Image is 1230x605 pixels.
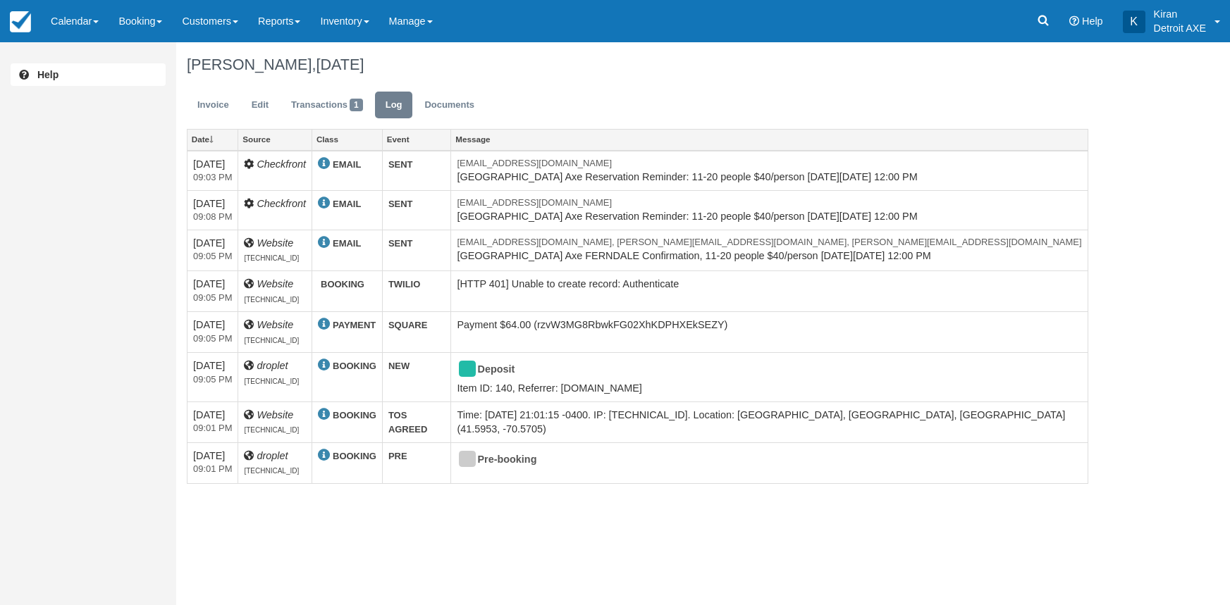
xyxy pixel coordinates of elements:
td: Item ID: 140, Referrer: [DOMAIN_NAME] [451,353,1088,401]
em: 2025-08-13 21:05:19-0400 [193,292,232,305]
strong: SQUARE [388,320,427,330]
div: Deposit [457,358,1069,381]
a: Date [187,130,238,149]
span: Help [1082,15,1103,27]
span: [DATE] [316,56,364,73]
a: Documents [414,92,485,119]
strong: PRE [388,451,407,461]
td: [DATE] [187,270,238,311]
td: [DATE] [187,312,238,353]
i: Website [257,237,293,249]
span: [TECHNICAL_ID] [244,337,299,344]
strong: BOOKING [333,361,376,371]
em: 2025-08-13 21:05:19-0400 [193,250,232,263]
i: Website [257,278,293,289]
span: [TECHNICAL_ID] [244,296,299,304]
span: [TECHNICAL_ID] [244,378,299,385]
i: droplet [257,450,288,461]
strong: TOS AGREED [388,410,427,435]
strong: BOOKING [333,451,376,461]
i: Checkfront [257,198,306,209]
i: Website [257,319,293,330]
a: Event [383,130,451,149]
em: 2025-08-13 21:01:15-0400 [193,422,232,435]
strong: NEW [388,361,410,371]
strong: BOOKING [321,279,364,289]
a: Message [451,130,1087,149]
td: [DATE] [187,190,238,230]
em: 2025-08-13 21:05:19-0400 [193,332,232,346]
span: [TECHNICAL_ID] [244,254,299,262]
td: Time: [DATE] 21:01:15 -0400. IP: [TECHNICAL_ID]. Location: [GEOGRAPHIC_DATA], [GEOGRAPHIC_DATA], ... [451,401,1088,442]
td: [GEOGRAPHIC_DATA] Axe FERNDALE Confirmation, 11-20 people $40/person [DATE][DATE] 12:00 PM [451,230,1088,270]
em: 2025-08-13 21:01:15-0400 [193,463,232,476]
td: [DATE] [187,353,238,401]
strong: SENT [388,159,413,170]
strong: BOOKING [333,410,376,420]
td: [HTTP 401] Unable to create record: Authenticate [451,270,1088,311]
h1: [PERSON_NAME], [187,56,1088,73]
a: Edit [241,92,279,119]
p: Detroit AXE [1154,21,1206,35]
img: checkfront-main-nav-mini-logo.png [10,11,31,32]
p: Kiran [1154,7,1206,21]
i: droplet [257,360,288,371]
a: Log [375,92,413,119]
em: [EMAIL_ADDRESS][DOMAIN_NAME] [457,157,1081,170]
td: [DATE] [187,230,238,270]
a: Help [11,63,166,86]
strong: PAYMENT [333,320,376,330]
em: 2025-08-15 21:03:27-0400 [193,171,232,185]
div: Pre-booking [457,449,1069,471]
td: [DATE] [187,442,238,483]
span: 1 [350,99,363,111]
i: Help [1069,16,1079,26]
a: Source [238,130,312,149]
td: [DATE] [187,401,238,442]
strong: EMAIL [333,238,361,249]
strong: EMAIL [333,159,361,170]
i: Website [257,409,293,420]
strong: SENT [388,199,413,209]
em: [EMAIL_ADDRESS][DOMAIN_NAME], [PERSON_NAME][EMAIL_ADDRESS][DOMAIN_NAME], [PERSON_NAME][EMAIL_ADDR... [457,236,1081,249]
td: [GEOGRAPHIC_DATA] Axe Reservation Reminder: 11-20 people $40/person [DATE][DATE] 12:00 PM [451,151,1088,191]
a: Class [312,130,382,149]
strong: EMAIL [333,199,361,209]
span: [TECHNICAL_ID] [244,467,299,475]
span: [TECHNICAL_ID] [244,426,299,434]
div: K [1123,11,1145,33]
b: Help [37,69,59,80]
strong: TWILIO [388,279,420,289]
strong: SENT [388,238,413,249]
i: Checkfront [257,158,306,170]
td: Payment $64.00 (rzvW3MG8RbwkFG02XhKDPHXEkSEZY) [451,312,1088,353]
em: [EMAIL_ADDRESS][DOMAIN_NAME] [457,197,1081,210]
td: [GEOGRAPHIC_DATA] Axe Reservation Reminder: 11-20 people $40/person [DATE][DATE] 12:00 PM [451,190,1088,230]
em: 2025-08-13 21:05:18-0400 [193,373,232,387]
em: 2025-08-13 21:08:08-0400 [193,211,232,224]
a: Invoice [187,92,240,119]
a: Transactions1 [281,92,374,119]
td: [DATE] [187,151,238,191]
